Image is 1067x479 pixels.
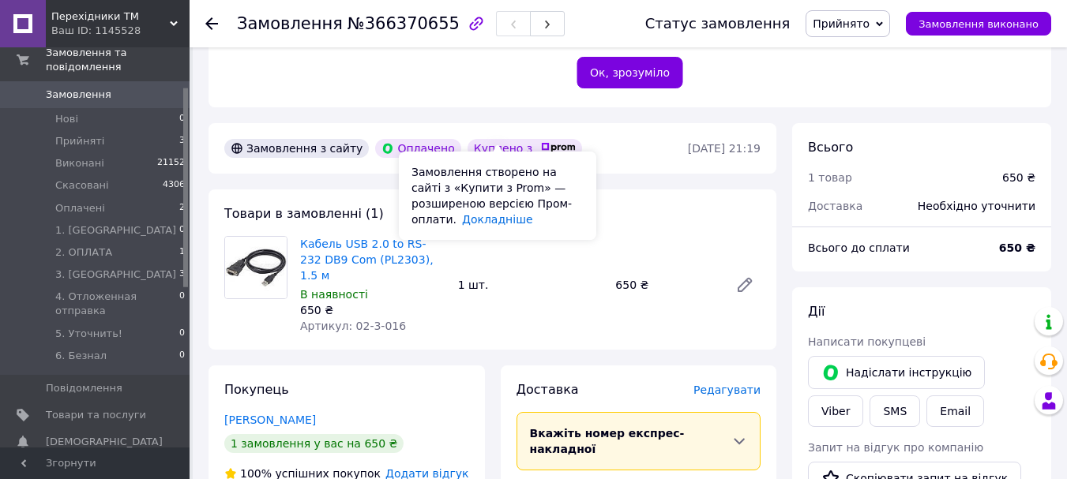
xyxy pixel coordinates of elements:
span: Нові [55,112,78,126]
span: Прийняті [55,134,104,148]
span: 21152 [157,156,185,170]
span: 0 [179,349,185,363]
span: Перехiдники ТМ [51,9,170,24]
span: В наявності [300,288,368,301]
div: 1 шт. [452,274,610,296]
span: Товари в замовленні (1) [224,206,384,221]
div: Оплачено [375,139,460,158]
time: [DATE] 21:19 [688,142,761,155]
button: Email [926,395,984,427]
div: Замовлення з сайту [224,139,369,158]
a: Докладніше [462,213,533,226]
div: Ваш ID: 1145528 [51,24,190,38]
span: Прийнято [813,17,870,30]
span: 0 [179,223,185,238]
button: Ок, зрозуміло [577,57,683,88]
div: 650 ₴ [1002,170,1035,185]
span: Всього [808,140,853,155]
span: Оплачені [55,201,105,215]
a: [PERSON_NAME] [224,414,316,426]
span: 6. Безнал [55,349,107,363]
div: Замовлення створено на сайті з «Купити з Prom» — розширеною версією Пром-оплати. [399,152,596,240]
span: 3. [GEOGRAPHIC_DATA] [55,268,176,282]
a: Редагувати [729,269,761,301]
span: 0 [179,290,185,318]
span: Дії [808,304,825,319]
span: 2 [179,201,185,215]
span: 1 [179,245,185,260]
img: prom [541,143,576,152]
span: 2. ОПЛАТА [55,245,112,260]
span: Написати покупцеві [808,335,926,348]
div: 1 замовлення у вас на 650 ₴ [224,434,404,453]
span: 3 [179,134,185,148]
span: Замовлення [237,14,343,33]
span: 0 [179,112,185,126]
div: Статус замовлення [645,16,791,32]
div: Куплено з [468,139,583,158]
span: Замовлення [46,88,111,102]
div: 650 ₴ [609,274,723,296]
span: Виконані [55,156,104,170]
span: Всього до сплати [808,241,910,254]
button: Надіслати інструкцію [808,356,985,389]
span: 3 [179,268,185,282]
div: Необхідно уточнити [908,189,1045,223]
a: Кабель USB 2.0 to RS-232 DB9 Com (PL2303), 1.5 м [300,238,434,282]
span: 5. Уточнить! [55,327,122,341]
span: Вкажіть номер експрес-накладної [530,427,685,455]
span: Артикул: 02-3-016 [300,320,406,332]
span: 0 [179,327,185,341]
span: Редагувати [693,384,761,396]
span: Покупець [224,382,289,397]
a: Viber [808,395,863,427]
span: 4. Отложенная отправка [55,290,179,318]
span: [DEMOGRAPHIC_DATA] [46,435,163,449]
span: Доставка [517,382,579,397]
span: Замовлення та повідомлення [46,46,190,74]
span: Запит на відгук про компанію [808,441,983,454]
button: Замовлення виконано [906,12,1051,36]
span: Повідомлення [46,381,122,395]
span: 1. [GEOGRAPHIC_DATA] [55,223,176,238]
div: 650 ₴ [300,302,445,318]
span: 4306 [163,178,185,193]
button: SMS [870,395,920,427]
img: Кабель USB 2.0 to RS-232 DB9 Com (PL2303), 1.5 м [225,237,287,298]
span: Товари та послуги [46,408,146,422]
span: Доставка [808,200,862,212]
span: №366370655 [348,14,460,33]
b: 650 ₴ [999,241,1035,254]
span: Скасовані [55,178,109,193]
span: Замовлення виконано [919,18,1039,30]
div: Повернутися назад [205,16,218,32]
span: 1 товар [808,171,852,184]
